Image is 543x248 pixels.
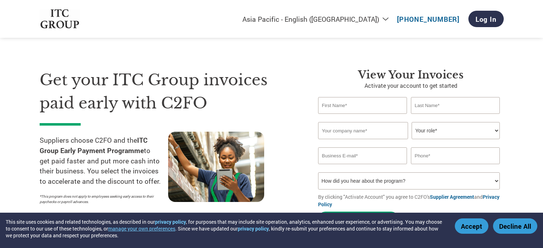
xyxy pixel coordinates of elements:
input: First Name* [318,97,407,114]
p: Activate your account to get started [318,81,504,90]
div: Invalid first name or first name is too long [318,115,407,119]
button: manage your own preferences [108,225,175,232]
div: Inavlid Email Address [318,165,407,169]
div: Invalid company name or company name is too long [318,140,500,145]
img: ITC Group [40,9,80,29]
img: supply chain worker [168,132,264,202]
button: Accept [455,218,488,234]
h3: View your invoices [318,69,504,81]
div: Invalid last name or last name is too long [411,115,500,119]
input: Last Name* [411,97,500,114]
a: privacy policy [238,225,269,232]
p: Suppliers choose C2FO and the to get paid faster and put more cash into their business. You selec... [40,135,168,187]
input: Phone* [411,147,500,164]
input: Invalid Email format [318,147,407,164]
a: [PHONE_NUMBER] [397,15,459,24]
button: Activate Account [318,212,398,226]
p: *This program does not apply to employees seeking early access to their paychecks or payroll adva... [40,194,161,204]
input: Your company name* [318,122,408,139]
div: This site uses cookies and related technologies, as described in our , for purposes that may incl... [6,218,444,239]
a: Supplier Agreement [430,193,474,200]
button: Decline All [493,218,537,234]
p: By clicking "Activate Account" you agree to C2FO's and [318,193,504,208]
a: Log In [468,11,504,27]
h1: Get your ITC Group invoices paid early with C2FO [40,69,297,115]
strong: ITC Group Early Payment Programme [40,136,147,155]
select: Title/Role [412,122,500,139]
a: Privacy Policy [318,193,499,208]
a: privacy policy [155,218,186,225]
div: Inavlid Phone Number [411,165,500,169]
